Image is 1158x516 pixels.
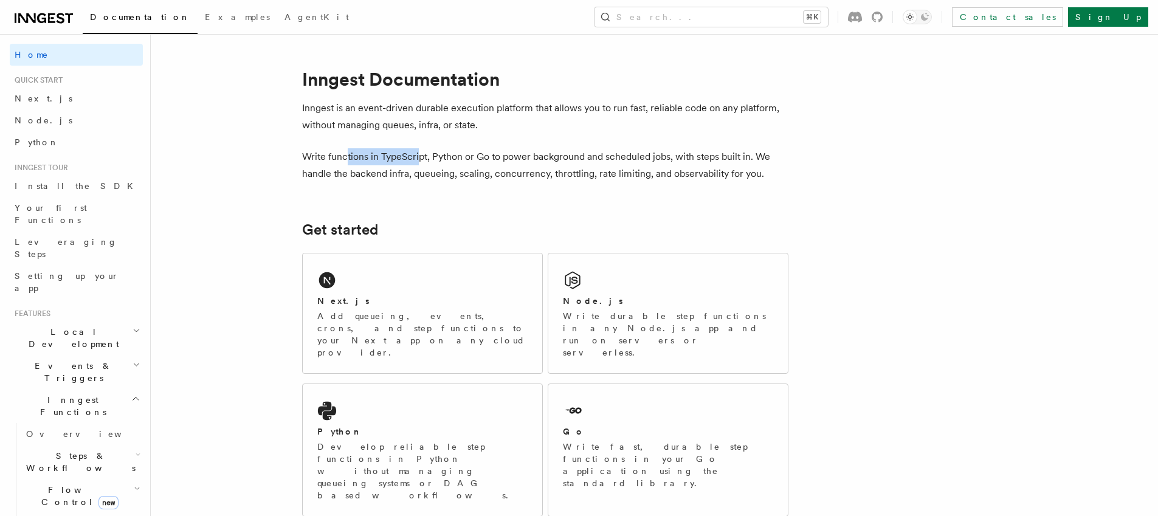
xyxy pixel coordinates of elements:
span: Next.js [15,94,72,103]
button: Inngest Functions [10,389,143,423]
span: Setting up your app [15,271,119,293]
a: Examples [198,4,277,33]
p: Develop reliable step functions in Python without managing queueing systems or DAG based workflows. [317,441,528,501]
a: Your first Functions [10,197,143,231]
span: Events & Triggers [10,360,133,384]
span: Features [10,309,50,318]
a: Sign Up [1068,7,1148,27]
a: Documentation [83,4,198,34]
span: Home [15,49,49,61]
h2: Next.js [317,295,370,307]
span: Flow Control [21,484,134,508]
p: Write functions in TypeScript, Python or Go to power background and scheduled jobs, with steps bu... [302,148,788,182]
h1: Inngest Documentation [302,68,788,90]
a: Next.jsAdd queueing, events, crons, and step functions to your Next app on any cloud provider. [302,253,543,374]
a: Overview [21,423,143,445]
span: AgentKit [284,12,349,22]
button: Search...⌘K [595,7,828,27]
span: Your first Functions [15,203,87,225]
span: new [98,496,119,509]
a: Install the SDK [10,175,143,197]
button: Toggle dark mode [903,10,932,24]
a: Leveraging Steps [10,231,143,265]
span: Node.js [15,115,72,125]
button: Flow Controlnew [21,479,143,513]
a: Node.jsWrite durable step functions in any Node.js app and run on servers or serverless. [548,253,788,374]
a: Contact sales [952,7,1063,27]
a: Python [10,131,143,153]
p: Write durable step functions in any Node.js app and run on servers or serverless. [563,310,773,359]
a: Next.js [10,88,143,109]
span: Steps & Workflows [21,450,136,474]
span: Python [15,137,59,147]
span: Overview [26,429,151,439]
h2: Go [563,425,585,438]
span: Quick start [10,75,63,85]
a: Home [10,44,143,66]
a: AgentKit [277,4,356,33]
a: Node.js [10,109,143,131]
button: Steps & Workflows [21,445,143,479]
span: Inngest tour [10,163,68,173]
h2: Node.js [563,295,623,307]
p: Add queueing, events, crons, and step functions to your Next app on any cloud provider. [317,310,528,359]
span: Leveraging Steps [15,237,117,259]
button: Events & Triggers [10,355,143,389]
h2: Python [317,425,362,438]
kbd: ⌘K [804,11,821,23]
span: Documentation [90,12,190,22]
a: Get started [302,221,378,238]
span: Inngest Functions [10,394,131,418]
span: Examples [205,12,270,22]
span: Install the SDK [15,181,140,191]
button: Local Development [10,321,143,355]
p: Inngest is an event-driven durable execution platform that allows you to run fast, reliable code ... [302,100,788,134]
span: Local Development [10,326,133,350]
p: Write fast, durable step functions in your Go application using the standard library. [563,441,773,489]
a: Setting up your app [10,265,143,299]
